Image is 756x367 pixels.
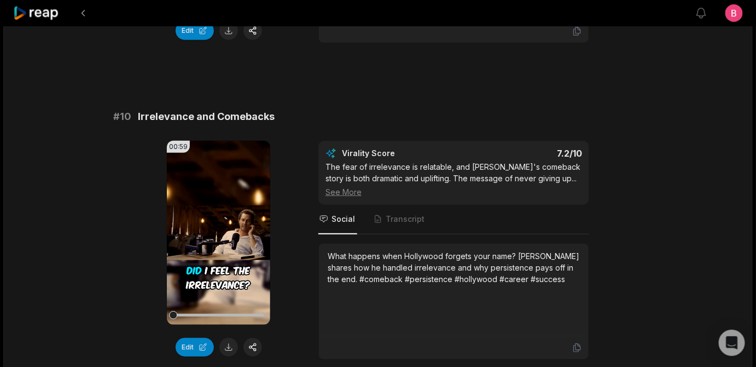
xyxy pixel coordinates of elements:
[719,330,745,356] div: Open Intercom Messenger
[176,21,214,40] button: Edit
[167,141,270,325] video: Your browser does not support mp4 format.
[138,109,275,124] span: Irrelevance and Comebacks
[176,338,214,357] button: Edit
[318,205,589,234] nav: Tabs
[386,214,424,225] span: Transcript
[328,250,580,285] div: What happens when Hollywood forgets your name? [PERSON_NAME] shares how he handled irrelevance an...
[332,214,355,225] span: Social
[113,109,131,124] span: # 10
[325,186,582,198] div: See More
[342,148,460,159] div: Virality Score
[325,161,582,198] div: The fear of irrelevance is relatable, and [PERSON_NAME]'s comeback story is both dramatic and upl...
[465,148,583,159] div: 7.2 /10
